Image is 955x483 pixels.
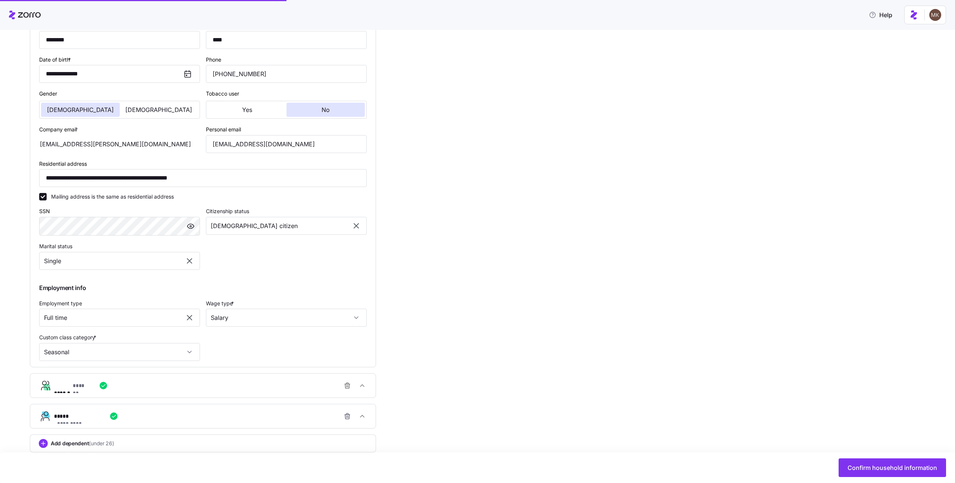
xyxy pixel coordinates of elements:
span: [DEMOGRAPHIC_DATA] [125,107,192,113]
span: [DEMOGRAPHIC_DATA] [47,107,114,113]
input: Select citizenship status [206,217,367,235]
label: Personal email [206,125,241,134]
input: Email [206,135,367,153]
label: Residential address [39,160,87,168]
label: Marital status [39,242,72,250]
span: Help [869,10,892,19]
label: Mailing address is the same as residential address [47,193,174,200]
button: Help [863,7,898,22]
label: Gender [39,90,57,98]
label: Wage type [206,299,235,308]
svg: add icon [39,439,48,448]
input: Phone [206,65,367,83]
input: Select marital status [39,252,200,270]
input: Select a custom class category [39,343,200,361]
label: Tobacco user [206,90,239,98]
span: Confirm household information [848,463,937,472]
span: Add dependent [51,440,114,447]
label: Phone [206,56,221,64]
span: Yes [242,107,252,113]
label: Employment type [39,299,82,308]
label: Date of birth [39,56,72,64]
span: (under 26) [89,440,114,447]
img: 5ab780eebedb11a070f00e4a129a1a32 [929,9,941,21]
span: Employment info [39,283,86,293]
label: Custom class category [39,333,98,342]
input: Select wage type [206,309,367,327]
label: SSN [39,207,50,215]
label: Company email [39,125,79,134]
label: Citizenship status [206,207,249,215]
span: No [322,107,330,113]
input: Select employment type [39,309,200,327]
button: Confirm household information [839,458,946,477]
